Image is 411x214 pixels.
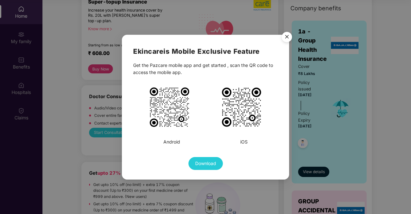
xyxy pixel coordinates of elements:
[133,62,278,76] div: Get the Pazcare mobile app and get started , scan the QR code to access the mobile app.
[163,138,180,145] div: Android
[133,46,278,57] h2: Ekincare is Mobile Exclusive Feature
[195,160,216,167] span: Download
[221,86,262,128] img: PiA8c3ZnIHdpZHRoPSIxMDIzIiBoZWlnaHQ9IjEwMjMiIHZpZXdCb3g9Ii0xIC0xIDMxIDMxIiB4bWxucz0iaHR0cDovL3d3d...
[278,29,296,47] img: svg+xml;base64,PHN2ZyB4bWxucz0iaHR0cDovL3d3dy53My5vcmcvMjAwMC9zdmciIHdpZHRoPSI1NiIgaGVpZ2h0PSI1Ni...
[149,86,190,128] img: PiA8c3ZnIHdpZHRoPSIxMDE1IiBoZWlnaHQ9IjEwMTUiIHZpZXdCb3g9Ii0xIC0xIDM1IDM1IiB4bWxucz0iaHR0cDovL3d3d...
[188,157,223,170] button: Download
[240,138,248,145] div: iOS
[278,29,295,46] button: Close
